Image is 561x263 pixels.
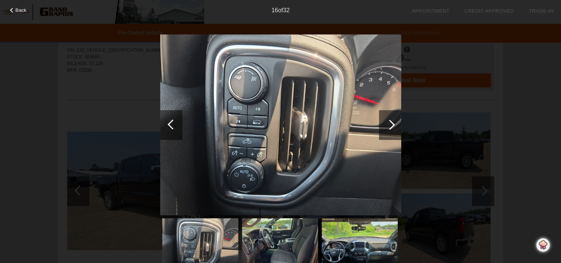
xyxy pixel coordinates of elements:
a: Trade-In [529,8,554,14]
span: 32 [283,7,290,13]
span: Back [16,7,27,13]
a: Credit Approved [464,8,514,14]
span: 16 [271,7,278,13]
img: 16.jpg [160,34,401,215]
a: Appointment [412,8,449,14]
